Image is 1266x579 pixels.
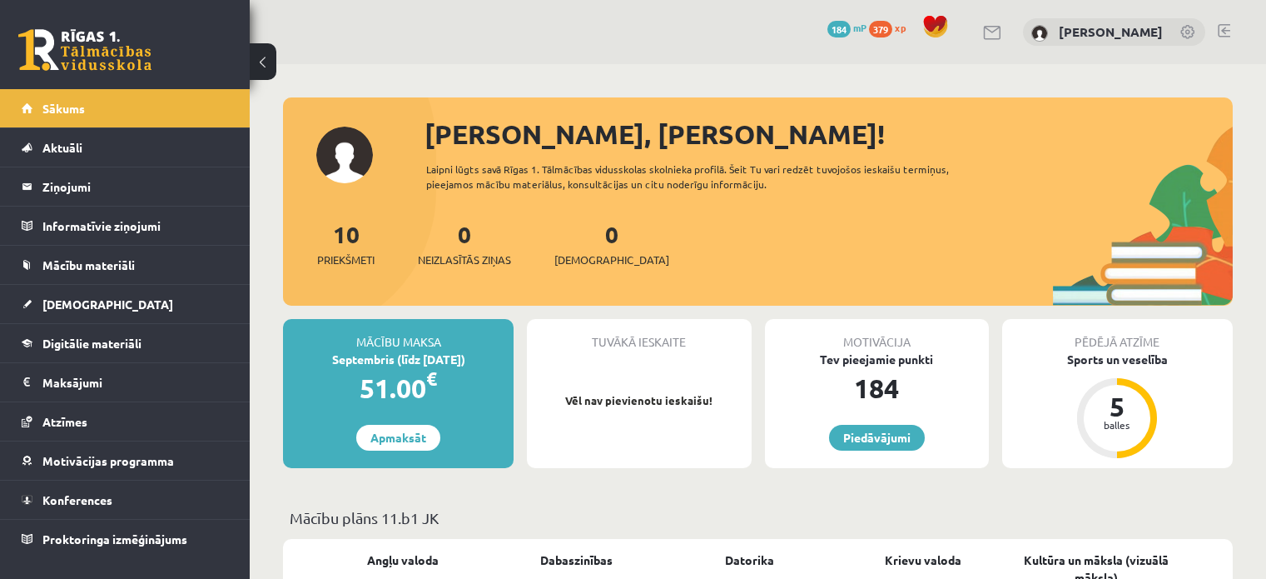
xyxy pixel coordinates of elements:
[869,21,914,34] a: 379 xp
[42,492,112,507] span: Konferences
[42,140,82,155] span: Aktuāli
[418,219,511,268] a: 0Neizlasītās ziņas
[22,520,229,558] a: Proktoringa izmēģinājums
[42,297,173,312] span: [DEMOGRAPHIC_DATA]
[367,552,439,569] a: Angļu valoda
[1059,23,1163,40] a: [PERSON_NAME]
[290,507,1226,529] p: Mācību plāns 11.b1 JK
[1002,351,1233,368] div: Sports un veselība
[829,425,925,451] a: Piedāvājumi
[283,368,514,408] div: 51.00
[725,552,774,569] a: Datorika
[827,21,851,37] span: 184
[765,319,989,351] div: Motivācija
[283,319,514,351] div: Mācību maksa
[22,89,229,127] a: Sākums
[554,219,669,268] a: 0[DEMOGRAPHIC_DATA]
[1092,393,1142,420] div: 5
[418,252,511,268] span: Neizlasītās ziņas
[22,128,229,167] a: Aktuāli
[424,114,1233,154] div: [PERSON_NAME], [PERSON_NAME]!
[426,367,437,391] span: €
[527,319,751,351] div: Tuvākā ieskaite
[22,442,229,480] a: Motivācijas programma
[42,532,187,547] span: Proktoringa izmēģinājums
[356,425,440,451] a: Apmaksāt
[22,363,229,402] a: Maksājumi
[827,21,866,34] a: 184 mP
[22,246,229,284] a: Mācību materiāli
[18,29,151,71] a: Rīgas 1. Tālmācības vidusskola
[42,414,87,429] span: Atzīmes
[1092,420,1142,430] div: balles
[42,257,135,272] span: Mācību materiāli
[42,167,229,206] legend: Ziņojumi
[42,101,85,116] span: Sākums
[1002,351,1233,461] a: Sports un veselība 5 balles
[22,207,229,245] a: Informatīvie ziņojumi
[426,162,996,192] div: Laipni lūgts savā Rīgas 1. Tālmācības vidusskolas skolnieka profilā. Šeit Tu vari redzēt tuvojošo...
[317,252,375,268] span: Priekšmeti
[42,207,229,245] legend: Informatīvie ziņojumi
[42,453,174,468] span: Motivācijas programma
[765,351,989,368] div: Tev pieejamie punkti
[540,552,613,569] a: Dabaszinības
[22,481,229,519] a: Konferences
[42,336,141,351] span: Digitālie materiāli
[22,324,229,362] a: Digitālie materiāli
[317,219,375,268] a: 10Priekšmeti
[283,351,514,368] div: Septembris (līdz [DATE])
[42,363,229,402] legend: Maksājumi
[1002,319,1233,351] div: Pēdējā atzīme
[1031,25,1048,42] img: Marta Broka
[895,21,906,34] span: xp
[765,368,989,408] div: 184
[885,552,961,569] a: Krievu valoda
[869,21,892,37] span: 379
[554,252,669,268] span: [DEMOGRAPHIC_DATA]
[22,285,229,323] a: [DEMOGRAPHIC_DATA]
[22,167,229,206] a: Ziņojumi
[853,21,866,34] span: mP
[22,402,229,441] a: Atzīmes
[535,392,742,409] p: Vēl nav pievienotu ieskaišu!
